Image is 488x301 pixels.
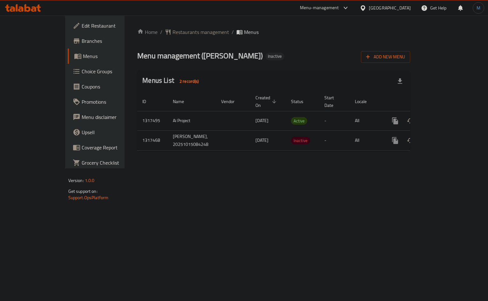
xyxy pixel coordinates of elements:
table: enhanced table [137,92,454,151]
span: Menus [244,28,259,36]
span: Edit Restaurant [82,22,142,29]
li: / [232,28,234,36]
a: Menu disclaimer [68,109,147,125]
a: Menus [68,49,147,64]
span: M [477,4,480,11]
span: Start Date [324,94,342,109]
td: 1317495 [137,111,168,130]
td: 1317468 [137,130,168,150]
button: more [388,133,403,148]
span: Inactive [291,137,310,144]
div: Total records count [176,76,203,86]
span: 2 record(s) [176,78,203,84]
a: Coupons [68,79,147,94]
span: Coverage Report [82,144,142,151]
td: - [319,130,350,150]
div: Export file [392,74,408,89]
a: Upsell [68,125,147,140]
button: Change Status [403,113,418,128]
td: [PERSON_NAME], 20251015084248 [168,130,216,150]
a: Choice Groups [68,64,147,79]
span: Get support on: [68,187,98,195]
span: Menus [83,52,142,60]
a: Promotions [68,94,147,109]
a: Home [137,28,158,36]
span: Branches [82,37,142,45]
li: / [160,28,162,36]
span: Coupons [82,83,142,90]
span: Restaurants management [173,28,229,36]
span: Created On [255,94,278,109]
span: Promotions [82,98,142,106]
td: All [350,111,383,130]
nav: breadcrumb [137,28,410,36]
button: Add New Menu [361,51,410,63]
td: All [350,130,383,150]
a: Edit Restaurant [68,18,147,33]
span: [DATE] [255,136,268,144]
span: Add New Menu [366,53,405,61]
span: Upsell [82,128,142,136]
a: Branches [68,33,147,49]
span: Version: [68,176,84,185]
span: Choice Groups [82,68,142,75]
td: Ai Project [168,111,216,130]
span: Vendor [221,98,243,105]
span: Name [173,98,192,105]
span: 1.0.0 [85,176,95,185]
span: ID [142,98,154,105]
h2: Menus List [142,76,202,86]
td: - [319,111,350,130]
div: [GEOGRAPHIC_DATA] [369,4,411,11]
span: Grocery Checklist [82,159,142,167]
a: Support.OpsPlatform [68,193,109,202]
a: Coverage Report [68,140,147,155]
span: Locale [355,98,375,105]
a: Grocery Checklist [68,155,147,170]
span: Status [291,98,312,105]
span: Menu disclaimer [82,113,142,121]
a: Restaurants management [165,28,229,36]
span: Inactive [265,54,284,59]
th: Actions [383,92,454,111]
div: Menu-management [300,4,339,12]
button: Change Status [403,133,418,148]
span: [DATE] [255,116,268,125]
span: Active [291,117,307,125]
div: Inactive [265,53,284,60]
button: more [388,113,403,128]
span: Menu management ( [PERSON_NAME] ) [137,49,263,63]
